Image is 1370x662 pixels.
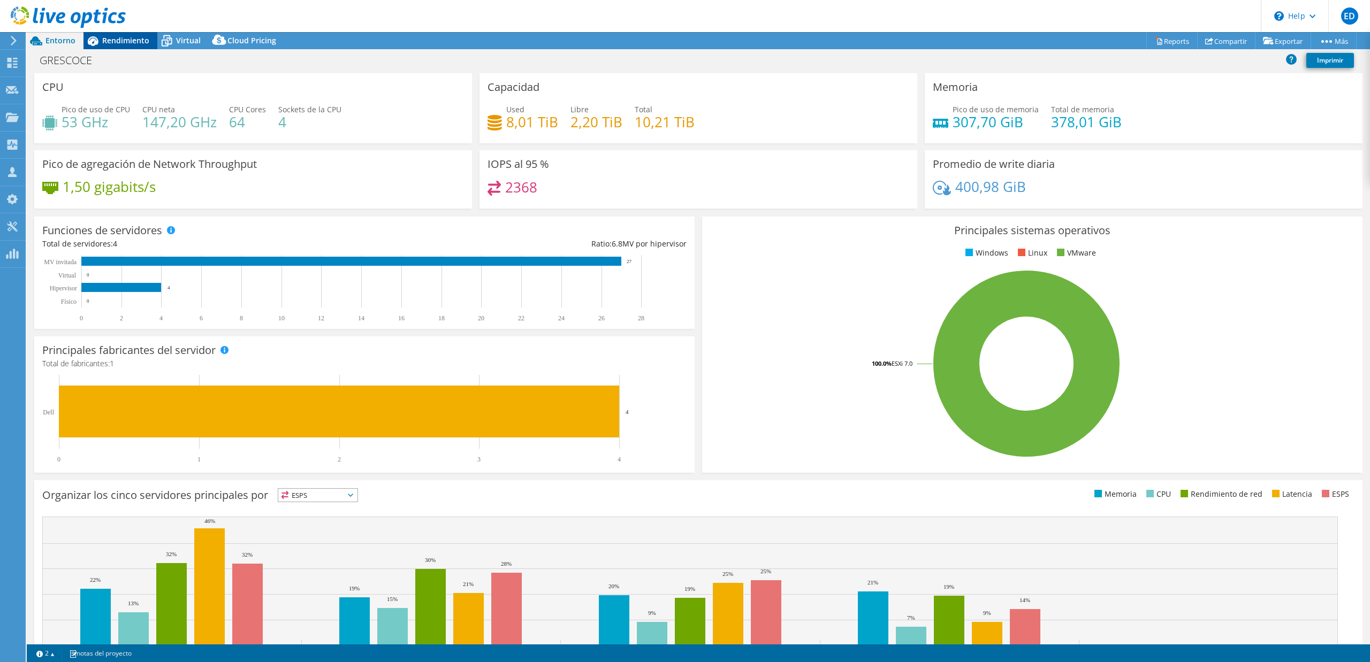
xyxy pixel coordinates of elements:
[278,314,285,322] text: 10
[983,610,991,616] text: 9%
[1311,33,1357,49] a: Más
[760,568,771,574] text: 25%
[963,247,1008,259] li: Windows
[722,571,733,577] text: 25%
[398,314,405,322] text: 16
[142,116,217,128] h4: 147,20 GHz
[358,314,364,322] text: 14
[61,298,77,305] tspan: Físico
[62,116,130,128] h4: 53 GHz
[229,116,266,128] h4: 64
[197,456,201,463] text: 1
[1092,488,1137,500] li: Memoria
[1319,488,1349,500] li: ESPS
[933,158,1055,170] h3: Promedio de write diaria
[29,646,62,660] a: 2
[35,55,109,66] h1: GRESCOCE
[425,557,436,563] text: 30%
[176,35,201,45] span: Virtual
[204,518,215,524] text: 46%
[80,314,83,322] text: 0
[501,560,512,567] text: 28%
[1274,11,1284,21] svg: \n
[488,81,539,93] h3: Capacidad
[63,181,156,193] h4: 1,50 gigabits/s
[505,181,537,193] h4: 2368
[128,600,139,606] text: 13%
[1051,104,1114,114] span: Total de memoria
[1019,597,1030,603] text: 14%
[953,104,1039,114] span: Pico de uso de memoria
[1054,247,1096,259] li: VMware
[113,238,117,249] span: 4
[43,409,54,416] text: Dell
[57,456,60,463] text: 0
[867,579,878,586] text: 21%
[477,456,481,463] text: 3
[62,646,139,660] a: notas del proyecto
[1144,488,1171,500] li: CPU
[1269,488,1312,500] li: Latencia
[227,35,276,45] span: Cloud Pricing
[518,314,524,322] text: 22
[87,272,89,278] text: 0
[1178,488,1262,500] li: Rendimiento de red
[943,583,954,590] text: 19%
[229,104,266,114] span: CPU Cores
[955,181,1026,193] h4: 400,98 GiB
[387,596,398,602] text: 15%
[240,314,243,322] text: 8
[612,238,622,249] span: 6.8
[42,225,162,236] h3: Funciones de servidores
[618,456,621,463] text: 4
[1306,53,1354,68] a: Imprimir
[1341,7,1358,25] span: ED
[627,259,632,264] text: 27
[45,35,75,45] span: Entorno
[684,586,695,592] text: 19%
[892,359,912,367] tspan: ESXi 7.0
[278,489,357,502] span: ESPS
[506,116,558,128] h4: 8,01 TiB
[506,104,524,114] span: Used
[1255,33,1311,49] a: Exportar
[142,104,175,114] span: CPU neta
[120,314,123,322] text: 2
[42,238,364,250] div: Total de servidores:
[478,314,484,322] text: 20
[50,284,77,292] text: Hipervisor
[570,104,589,114] span: Libre
[710,225,1354,236] h3: Principales sistemas operativos
[1015,247,1047,259] li: Linux
[488,158,549,170] h3: IOPS al 95 %
[168,285,170,290] text: 4
[242,551,253,558] text: 32%
[635,116,695,128] h4: 10,21 TiB
[166,551,177,557] text: 32%
[1051,116,1122,128] h4: 378,01 GiB
[463,581,474,587] text: 21%
[1146,33,1198,49] a: Reports
[90,576,101,583] text: 22%
[42,158,257,170] h3: Pico de agregación de Network Throughput
[42,81,64,93] h3: CPU
[953,116,1039,128] h4: 307,70 GiB
[110,358,114,368] span: 1
[349,585,360,591] text: 19%
[159,314,163,322] text: 4
[933,81,978,93] h3: Memoria
[872,359,892,367] tspan: 100.0%
[42,358,687,370] h4: Total de fabricantes:
[44,258,77,266] text: MV invitada
[570,116,622,128] h4: 2,20 TiB
[200,314,203,322] text: 6
[638,314,644,322] text: 28
[438,314,445,322] text: 18
[338,456,341,463] text: 2
[87,298,89,304] text: 0
[318,314,324,322] text: 12
[58,272,77,279] text: Virtual
[102,35,149,45] span: Rendimiento
[558,314,565,322] text: 24
[1197,33,1255,49] a: Compartir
